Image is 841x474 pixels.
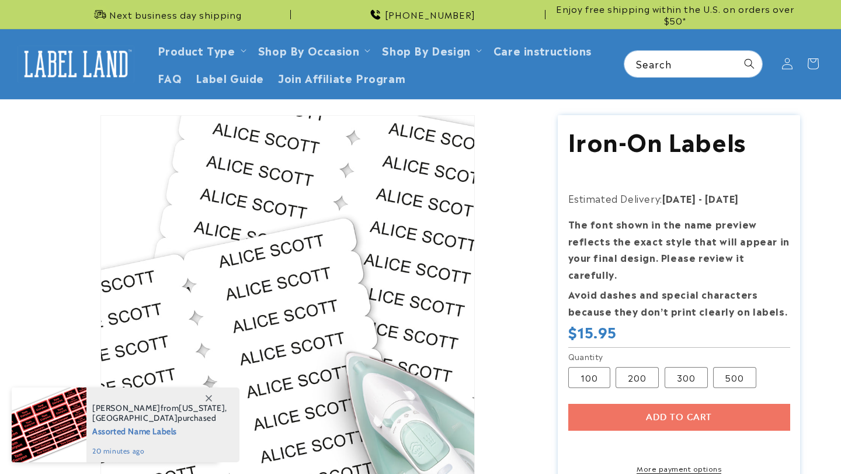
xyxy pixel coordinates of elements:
[713,367,756,388] label: 500
[568,351,604,362] legend: Quantity
[258,43,360,57] span: Shop By Occasion
[278,71,405,84] span: Join Affiliate Program
[616,367,659,388] label: 200
[705,191,739,205] strong: [DATE]
[92,403,227,423] span: from , purchased
[486,36,599,64] a: Care instructions
[271,64,412,91] a: Join Affiliate Program
[568,323,617,341] span: $15.95
[568,125,790,155] h1: Iron-On Labels
[736,51,762,77] button: Search
[151,64,189,91] a: FAQ
[13,41,139,87] a: Label Land
[568,190,790,207] p: Estimated Delivery:
[568,367,610,388] label: 100
[568,217,790,281] strong: The font shown in the name preview reflects the exact style that will appear in your final design...
[109,9,242,20] span: Next business day shipping
[179,403,225,413] span: [US_STATE]
[251,36,376,64] summary: Shop By Occasion
[550,3,800,26] span: Enjoy free shipping within the U.S. on orders over $50*
[196,71,264,84] span: Label Guide
[698,191,703,205] strong: -
[18,46,134,82] img: Label Land
[385,9,475,20] span: [PHONE_NUMBER]
[158,42,235,58] a: Product Type
[568,463,790,473] a: More payment options
[494,43,592,57] span: Care instructions
[568,287,788,318] strong: Avoid dashes and special characters because they don’t print clearly on labels.
[665,367,708,388] label: 300
[375,36,486,64] summary: Shop By Design
[158,71,182,84] span: FAQ
[92,403,161,413] span: [PERSON_NAME]
[151,36,251,64] summary: Product Type
[382,42,470,58] a: Shop By Design
[189,64,271,91] a: Label Guide
[92,413,178,423] span: [GEOGRAPHIC_DATA]
[662,191,696,205] strong: [DATE]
